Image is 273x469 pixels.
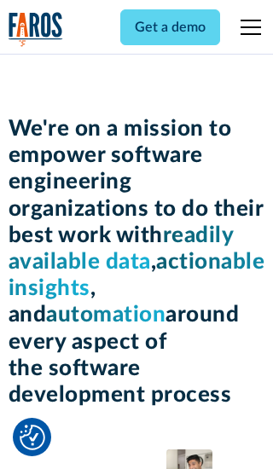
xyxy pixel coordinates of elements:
[20,425,45,450] button: Cookie Settings
[9,224,235,273] span: readily available data
[230,7,264,48] div: menu
[9,12,63,47] img: Logo of the analytics and reporting company Faros.
[120,9,220,45] a: Get a demo
[20,425,45,450] img: Revisit consent button
[9,12,63,47] a: home
[46,304,166,326] span: automation
[9,116,265,408] h1: We're on a mission to empower software engineering organizations to do their best work with , , a...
